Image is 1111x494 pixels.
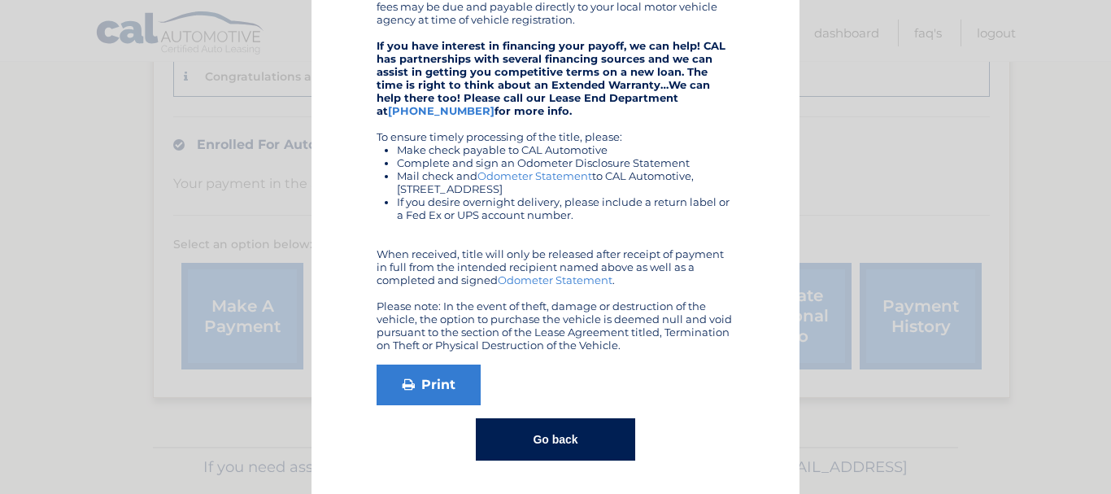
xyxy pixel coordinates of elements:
li: Complete and sign an Odometer Disclosure Statement [397,156,734,169]
a: [PHONE_NUMBER] [388,104,495,117]
li: If you desire overnight delivery, please include a return label or a Fed Ex or UPS account number. [397,195,734,221]
strong: If you have interest in financing your payoff, we can help! CAL has partnerships with several fin... [377,39,725,117]
li: Mail check and to CAL Automotive, [STREET_ADDRESS] [397,169,734,195]
li: Make check payable to CAL Automotive [397,143,734,156]
a: Print [377,365,481,405]
a: Odometer Statement [498,273,612,286]
button: Go back [476,418,634,461]
a: Odometer Statement [477,169,592,182]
